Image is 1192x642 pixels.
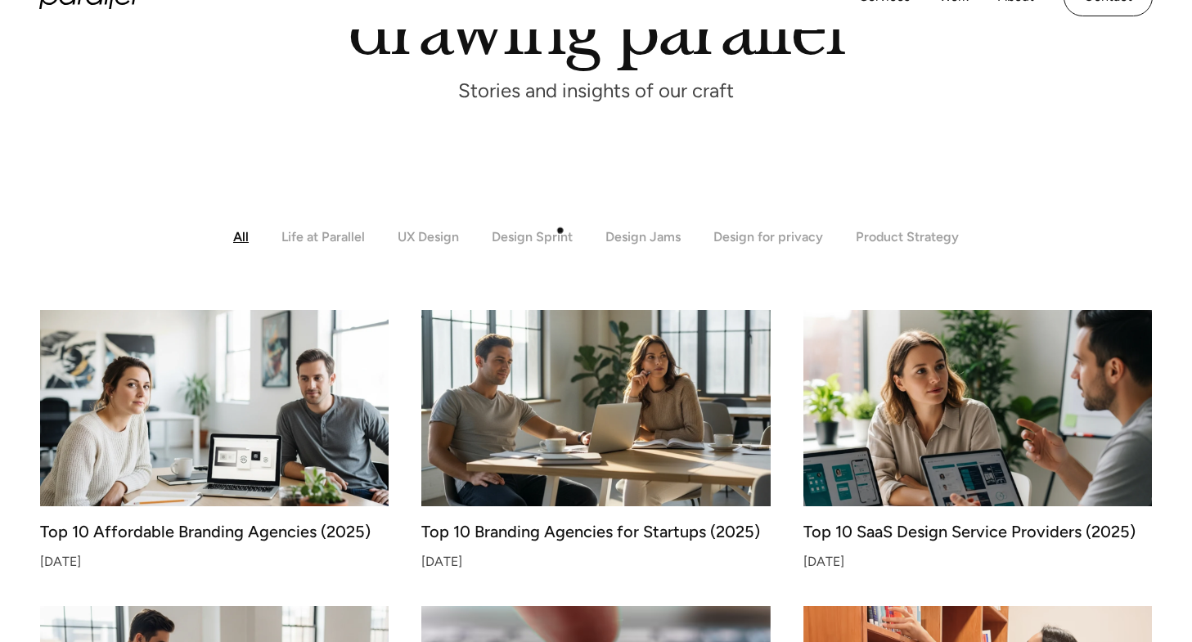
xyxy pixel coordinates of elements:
div: All [233,229,249,245]
a: Top 10 SaaS Design Service Providers (2025)[DATE] [803,310,1153,567]
div: Design Jams [605,229,681,245]
div: Design Sprint [492,229,573,245]
div: Top 10 Branding Agencies for Startups (2025) [421,526,771,537]
div: Product Strategy [856,229,959,245]
div: Design for privacy [713,229,823,245]
div: [DATE] [421,557,771,567]
div: Life at Parallel [281,229,365,245]
div: Top 10 Affordable Branding Agencies (2025) [40,526,389,537]
div: [DATE] [40,557,389,567]
div: UX Design [398,229,459,245]
div: [DATE] [803,557,1153,567]
a: Top 10 Branding Agencies for Startups (2025)[DATE] [421,310,771,567]
div: Top 10 SaaS Design Service Providers (2025) [803,526,1153,537]
a: Top 10 Affordable Branding Agencies (2025)[DATE] [40,310,389,567]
